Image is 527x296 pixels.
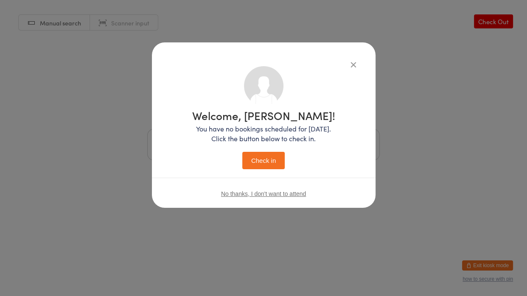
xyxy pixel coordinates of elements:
img: no_photo.png [244,66,283,106]
button: No thanks, I don't want to attend [221,190,306,197]
button: Check in [242,152,285,169]
h1: Welcome, [PERSON_NAME]! [192,110,335,121]
p: You have no bookings scheduled for [DATE]. Click the button below to check in. [192,124,335,143]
